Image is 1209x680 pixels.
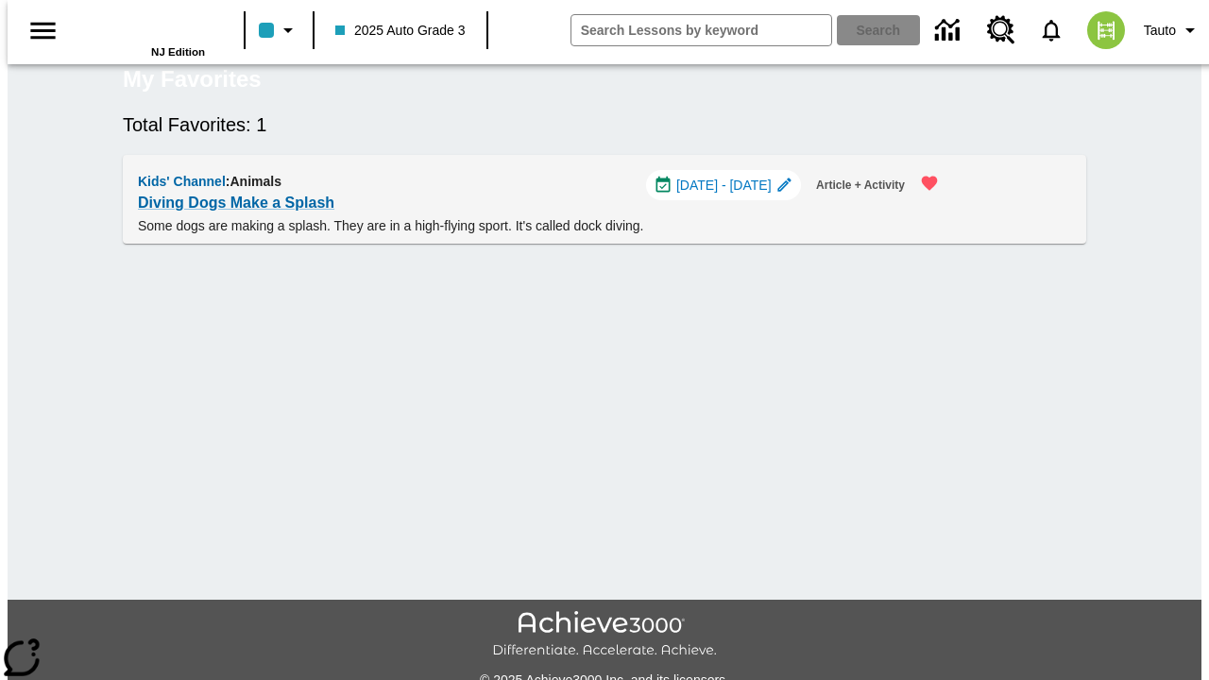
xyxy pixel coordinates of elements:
[676,176,772,195] span: [DATE] - [DATE]
[571,15,831,45] input: search field
[151,46,205,58] span: NJ Edition
[909,162,950,204] button: Remove from Favorites
[82,8,205,46] a: Home
[1087,11,1125,49] img: avatar image
[123,64,262,94] h5: My Favorites
[976,5,1027,56] a: Resource Center, Will open in new tab
[1027,6,1076,55] a: Notifications
[82,7,205,58] div: Home
[1144,21,1176,41] span: Tauto
[138,190,334,216] a: Diving Dogs Make a Splash
[1076,6,1136,55] button: Select a new avatar
[1136,13,1209,47] button: Profile/Settings
[138,216,950,236] p: Some dogs are making a splash. They are in a high-flying sport. It's called dock diving.
[924,5,976,57] a: Data Center
[251,13,307,47] button: Class color is light blue. Change class color
[335,21,466,41] span: 2025 Auto Grade 3
[646,170,801,200] div: Sep 16 - Sep 16 Choose Dates
[123,110,1086,140] h6: Total Favorites: 1
[816,176,905,195] span: Article + Activity
[15,3,71,59] button: Open side menu
[226,174,281,189] span: : Animals
[809,170,912,201] button: Article + Activity
[492,611,717,659] img: Achieve3000 Differentiate Accelerate Achieve
[138,174,226,189] span: Kids' Channel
